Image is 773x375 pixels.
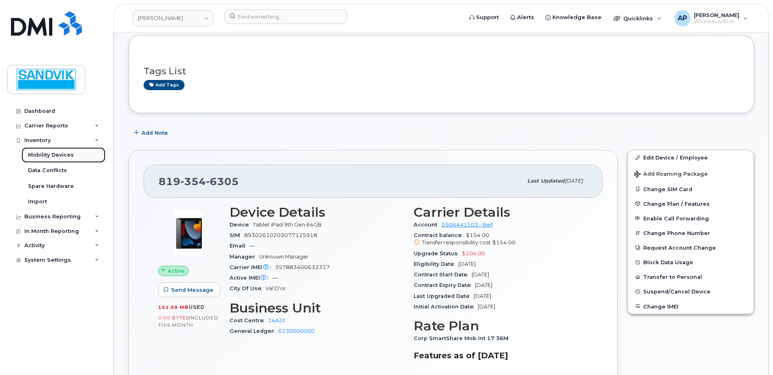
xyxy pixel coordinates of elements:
[189,304,205,310] span: used
[628,150,754,165] a: Edit Device / Employee
[634,171,708,179] span: Add Roaming Package
[643,200,710,207] span: Change Plan / Features
[414,319,588,333] h3: Rate Plan
[414,250,462,256] span: Upgrade Status
[144,66,739,76] h3: Tags List
[414,304,478,310] span: Initial Activation Date
[458,261,476,267] span: [DATE]
[259,254,309,260] span: Unknown Manager
[249,243,255,249] span: —
[492,239,515,246] span: $154.00
[414,205,588,220] h3: Carrier Details
[414,351,588,360] h3: Features as of [DATE]
[273,275,278,281] span: —
[230,328,278,334] span: General Ledger
[474,293,491,299] span: [DATE]
[230,275,273,281] span: Active IMEI
[628,269,754,284] button: Transfer to Personal
[142,129,168,137] span: Add Note
[628,299,754,314] button: Change IMEI
[180,175,206,187] span: 354
[527,178,565,184] span: Last updated
[628,226,754,240] button: Change Phone Number
[678,13,687,23] span: AP
[565,178,583,184] span: [DATE]
[171,286,213,294] span: Send Message
[643,289,711,295] span: Suspend/Cancel Device
[230,285,266,291] span: City Of Use
[230,254,259,260] span: Manager
[628,165,754,182] button: Add Roaming Package
[414,222,442,228] span: Account
[694,12,739,18] span: [PERSON_NAME]
[478,304,495,310] span: [DATE]
[278,328,315,334] a: 6230000000
[694,18,739,25] span: Wireless Admin
[224,9,347,24] input: Find something...
[253,222,322,228] span: Tablet iPad 9th Gen 64GB
[230,243,249,249] span: Email
[643,215,709,221] span: Enable Call Forwarding
[158,315,189,321] span: 0.00 Bytes
[628,211,754,226] button: Enable Call Forwarding
[669,10,754,26] div: Annette Panzani
[505,9,540,26] a: Alerts
[159,175,239,187] span: 819
[230,205,404,220] h3: Device Details
[158,315,219,328] span: included this month
[158,282,220,297] button: Send Message
[230,301,404,315] h3: Business Unit
[628,182,754,196] button: Change SIM Card
[414,282,475,288] span: Contract Expiry Date
[517,13,534,22] span: Alerts
[414,272,472,278] span: Contract Start Date
[167,267,185,275] span: Active
[206,175,239,187] span: 6305
[422,239,491,246] span: Transfer responsibility cost
[552,13,601,22] span: Knowledge Base
[230,232,244,238] span: SIM
[628,240,754,255] button: Request Account Change
[628,196,754,211] button: Change Plan / Features
[129,125,175,140] button: Add Note
[414,293,474,299] span: Last Upgraded Date
[133,10,214,26] a: Sandvik Tamrock
[230,264,275,270] span: Carrier IMEI
[230,317,268,323] span: Cost Centre
[165,209,213,258] img: image20231002-3703462-c5m3jd.jpeg
[628,284,754,299] button: Suspend/Cancel Device
[414,261,458,267] span: Eligibility Date
[464,9,505,26] a: Support
[628,255,754,269] button: Block Data Usage
[462,250,485,256] span: $104.00
[268,317,285,323] a: 24AJ3
[144,80,185,90] a: Add tags
[275,264,330,270] span: 357883400633317
[414,232,588,247] span: $154.00
[442,222,493,228] a: 0506441503 - Bell
[414,232,466,238] span: Contract balance
[230,222,253,228] span: Device
[608,10,667,26] div: Quicklinks
[266,285,286,291] span: Val D'or
[540,9,607,26] a: Knowledge Base
[472,272,489,278] span: [DATE]
[244,232,317,238] span: 89302610203077125918
[476,13,499,22] span: Support
[475,282,492,288] span: [DATE]
[623,15,653,22] span: Quicklinks
[414,335,513,341] span: Corp SmartShare Mob Int 17 36M
[158,304,189,310] span: 151.58 MB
